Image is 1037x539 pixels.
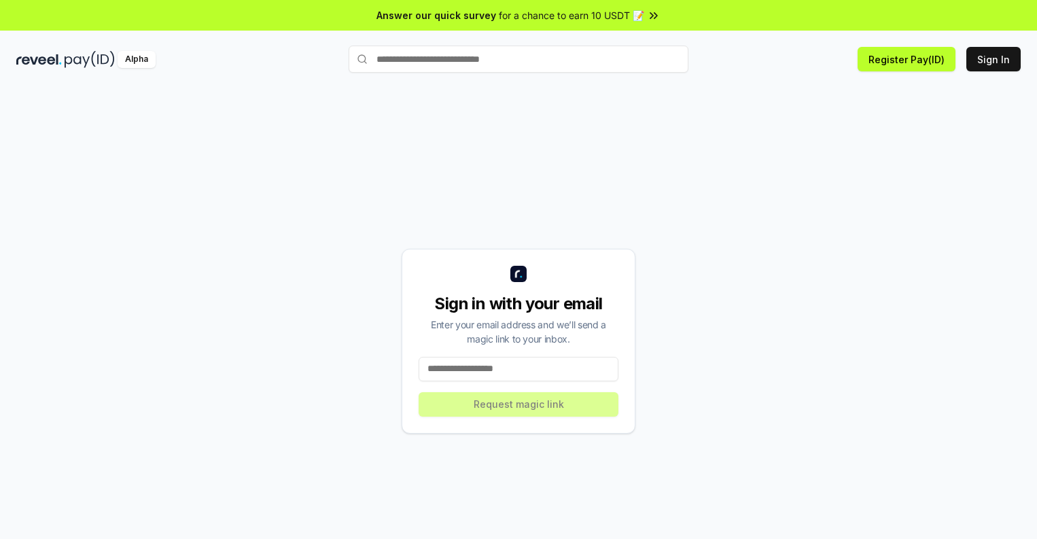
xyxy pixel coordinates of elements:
img: reveel_dark [16,51,62,68]
button: Sign In [966,47,1021,71]
img: logo_small [510,266,527,282]
img: pay_id [65,51,115,68]
div: Alpha [118,51,156,68]
span: Answer our quick survey [376,8,496,22]
button: Register Pay(ID) [858,47,955,71]
div: Sign in with your email [419,293,618,315]
div: Enter your email address and we’ll send a magic link to your inbox. [419,317,618,346]
span: for a chance to earn 10 USDT 📝 [499,8,644,22]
